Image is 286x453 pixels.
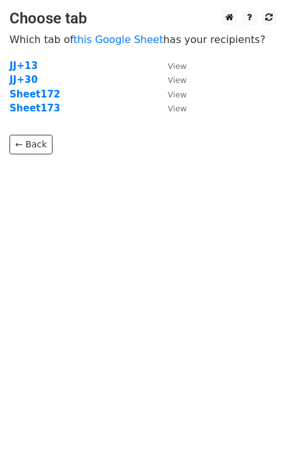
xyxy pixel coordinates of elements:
[9,9,277,28] h3: Choose tab
[9,89,60,100] a: Sheet172
[9,135,53,154] a: ← Back
[73,34,163,46] a: this Google Sheet
[9,33,277,46] p: Which tab of has your recipients?
[155,102,187,114] a: View
[155,74,187,85] a: View
[168,90,187,99] small: View
[168,104,187,113] small: View
[168,61,187,71] small: View
[9,102,60,114] a: Sheet173
[155,60,187,71] a: View
[9,74,38,85] a: JJ+30
[9,60,38,71] a: JJ+13
[155,89,187,100] a: View
[168,75,187,85] small: View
